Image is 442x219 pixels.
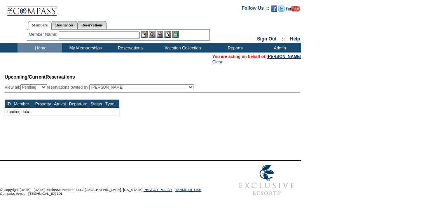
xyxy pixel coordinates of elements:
[29,31,59,38] div: Member Name:
[271,8,277,12] a: Become our fan on Facebook
[62,43,107,53] td: My Memberships
[69,102,87,106] a: Departure
[175,188,202,192] a: TERMS OF USE
[5,74,75,80] span: Reservations
[152,43,212,53] td: Vacation Collection
[212,43,257,53] td: Reports
[5,74,45,80] span: Upcoming/Current
[290,36,300,42] a: Help
[77,21,107,29] a: Reservations
[278,5,285,12] img: Follow us on Twitter
[7,102,11,106] a: ID
[28,21,52,30] a: Members
[242,5,269,14] td: Follow Us ::
[157,31,163,38] img: Impersonate
[141,31,148,38] img: b_edit.gif
[232,161,301,200] img: Exclusive Resorts
[143,188,172,192] a: PRIVACY POLICY
[91,102,102,106] a: Status
[54,102,66,106] a: Arrival
[164,31,171,38] img: Reservations
[286,6,300,12] img: Subscribe to our YouTube Channel
[107,43,152,53] td: Reservations
[278,8,285,12] a: Follow us on Twitter
[286,8,300,12] a: Subscribe to our YouTube Channel
[149,31,155,38] img: View
[271,5,277,12] img: Become our fan on Facebook
[172,31,179,38] img: b_calculator.gif
[212,60,222,64] a: Clear
[267,54,301,59] a: [PERSON_NAME]
[282,36,285,42] span: ::
[51,21,77,29] a: Residences
[105,102,114,106] a: Type
[257,43,301,53] td: Admin
[14,102,29,106] a: Member
[257,36,276,42] a: Sign Out
[212,54,301,59] span: You are acting on behalf of:
[17,43,62,53] td: Home
[5,108,119,116] td: Loading data...
[35,102,51,106] a: Property
[5,84,197,90] div: View all: reservations owned by:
